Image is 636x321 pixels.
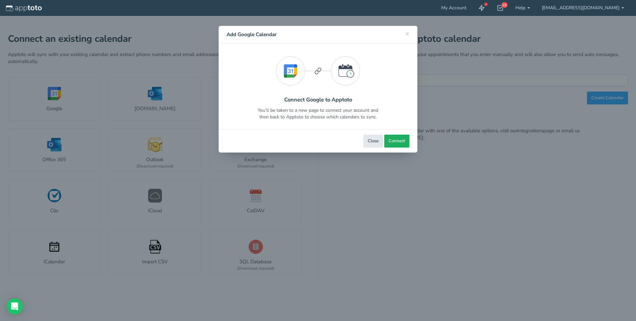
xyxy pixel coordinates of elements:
[384,135,409,148] button: Connect
[284,97,352,103] h2: Connect Google to Apptoto
[7,298,23,314] div: Open Intercom Messenger
[258,107,378,120] p: You’ll be taken to a new page to connect your account and then back to Apptoto to choose which ca...
[227,31,409,38] h4: Add Google Calendar
[405,29,409,38] span: ×
[389,138,405,144] span: Connect
[363,135,383,148] button: Close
